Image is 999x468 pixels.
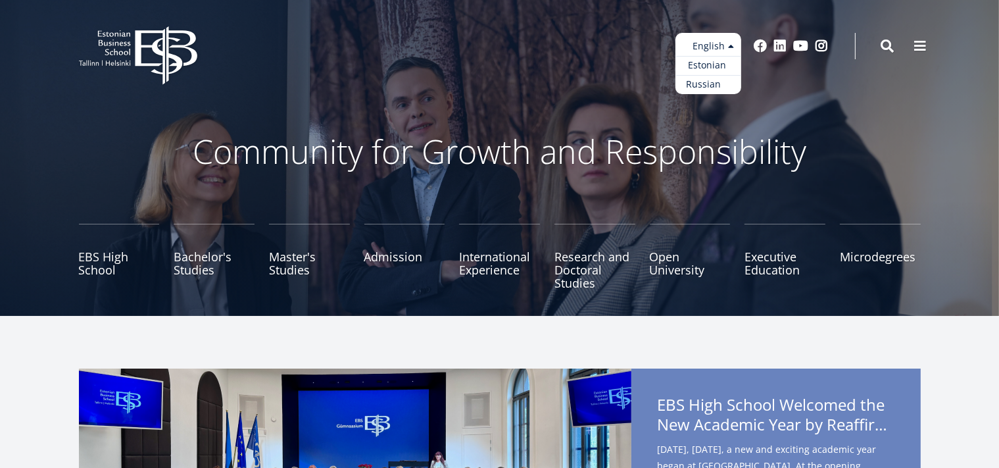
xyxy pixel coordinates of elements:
[364,224,445,290] a: Admission
[79,224,160,290] a: EBS High School
[650,224,731,290] a: Open University
[174,224,255,290] a: Bachelor's Studies
[658,415,894,434] span: New Academic Year by Reaffirming Its Core Values
[754,39,768,53] a: Facebook
[554,224,635,290] a: Research and Doctoral Studies
[794,39,809,53] a: Youtube
[675,75,741,94] a: Russian
[744,224,825,290] a: Executive Education
[151,132,848,171] p: Community for Growth and Responsibility
[840,224,921,290] a: Microdegrees
[675,56,741,75] a: Estonian
[658,395,894,438] span: EBS High School Welcomed the
[269,224,350,290] a: Master's Studies
[459,224,540,290] a: International Experience
[816,39,829,53] a: Instagram
[774,39,787,53] a: Linkedin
